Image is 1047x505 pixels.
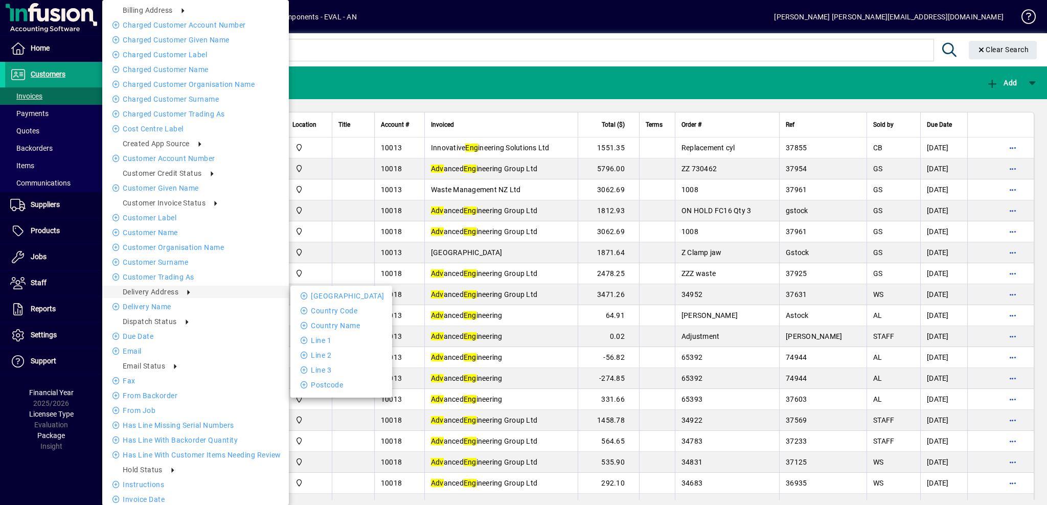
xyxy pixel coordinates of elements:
span: Hold Status [123,466,163,474]
li: From Job [102,404,289,417]
span: Dispatch Status [123,317,177,326]
li: Has Line Missing Serial Numbers [102,419,289,431]
li: From Backorder [102,389,289,402]
li: Country Name [290,319,392,332]
li: Line 2 [290,349,392,361]
li: Charged Customer label [102,49,289,61]
li: Email [102,345,289,357]
span: Email status [123,362,165,370]
span: Delivery address [123,288,178,296]
span: Billing address [123,6,173,14]
li: Customer Surname [102,256,289,268]
li: Customer name [102,226,289,239]
li: Charged Customer Account number [102,19,289,31]
li: Charged Customer Trading as [102,108,289,120]
li: Charged Customer name [102,63,289,76]
li: Customer Account number [102,152,289,165]
li: [GEOGRAPHIC_DATA] [290,290,392,302]
li: Postcode [290,379,392,391]
li: Customer Trading as [102,271,289,283]
span: Customer Invoice Status [123,199,206,207]
li: Charged Customer Organisation name [102,78,289,90]
li: Line 1 [290,334,392,347]
li: Charged Customer Surname [102,93,289,105]
li: Customer Given name [102,182,289,194]
li: Has Line With Customer Items Needing Review [102,449,289,461]
li: Delivery name [102,301,289,313]
li: Due date [102,330,289,342]
li: Charged Customer Given name [102,34,289,46]
span: Created App Source [123,140,190,148]
li: Customer label [102,212,289,224]
span: Customer credit status [123,169,202,177]
li: Fax [102,375,289,387]
li: Instructions [102,478,289,491]
li: Cost Centre Label [102,123,289,135]
li: Has Line With Backorder Quantity [102,434,289,446]
li: Customer Organisation name [102,241,289,254]
li: Country Code [290,305,392,317]
li: Line 3 [290,364,392,376]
